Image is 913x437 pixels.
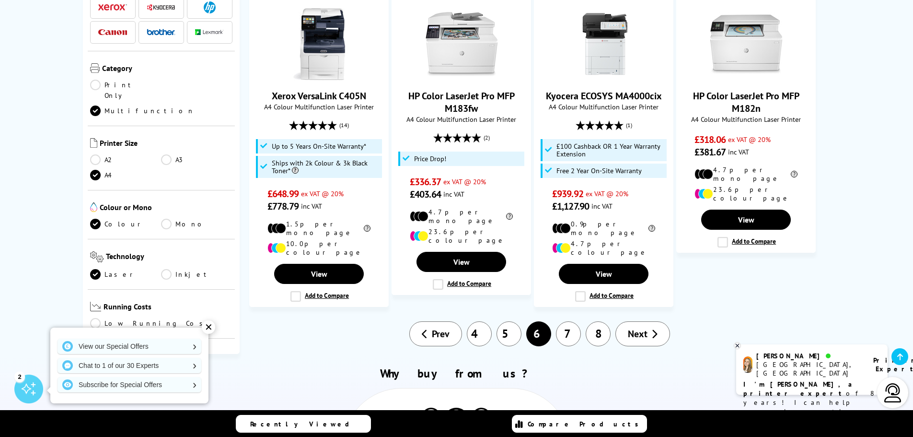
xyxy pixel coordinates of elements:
[90,269,162,280] a: Laser
[512,415,647,433] a: Compare Products
[443,177,486,186] span: ex VAT @ 20%
[106,251,232,264] span: Technology
[98,1,127,13] a: Xerox
[559,264,648,284] a: View
[147,29,175,35] img: Brother
[443,189,464,199] span: inc VAT
[883,383,902,402] img: user-headset-light.svg
[90,202,97,212] img: Colour or Mono
[267,220,370,237] li: 1.5p per mono page
[236,415,371,433] a: Recently Viewed
[301,201,322,211] span: inc VAT
[410,227,513,245] li: 23.6p per colour page
[426,72,497,82] a: HP Color LaserJet Pro MFP M183fw
[433,279,491,290] label: Add to Compare
[90,219,162,229] a: Colour
[58,339,201,354] a: View our Special Offers
[568,72,640,82] a: Kyocera ECOSYS MA4000cix
[568,8,640,80] img: Kyocera ECOSYS MA4000cix
[743,356,752,373] img: amy-livechat.png
[147,4,175,11] img: Kyocera
[250,420,359,428] span: Recently Viewed
[420,408,442,432] img: Printer Experts
[195,29,224,35] img: Lexmark
[410,176,441,188] span: £336.37
[101,366,813,381] h2: Why buy from us?
[408,90,515,115] a: HP Color LaserJet Pro MFP M183fw
[556,321,581,346] a: 7
[58,358,201,373] a: Chat to 1 of our 30 Experts
[90,154,162,165] a: A2
[539,102,668,111] span: A4 Colour Multifunction Laser Printer
[416,252,506,272] a: View
[100,202,233,214] span: Colour or Mono
[90,63,100,73] img: Category
[195,1,224,13] a: HP
[397,115,526,124] span: A4 Colour Multifunction Laser Printer
[586,189,628,198] span: ex VAT @ 20%
[283,8,355,80] img: Xerox VersaLink C405N
[290,291,349,302] label: Add to Compare
[694,133,726,146] span: £318.06
[743,380,880,425] p: of 8 years! I can help you choose the right product
[591,201,613,211] span: inc VAT
[339,116,349,134] span: (14)
[161,219,232,229] a: Mono
[497,321,521,346] a: 5
[575,291,634,302] label: Add to Compare
[628,328,647,340] span: Next
[90,106,195,116] a: Multifunction
[694,185,797,202] li: 23.6p per colour page
[682,115,810,124] span: A4 Colour Multifunction Laser Printer
[432,328,450,340] span: Prev
[90,251,104,262] img: Technology
[104,302,232,314] span: Running Costs
[728,147,749,156] span: inc VAT
[409,321,462,346] a: Prev
[58,377,201,392] a: Subscribe for Special Offers
[710,8,782,80] img: HP Color LaserJet Pro MFP M182n
[586,321,611,346] a: 8
[528,420,644,428] span: Compare Products
[267,200,299,213] span: £778.79
[552,188,583,200] span: £939.92
[161,154,232,165] a: A3
[90,80,162,101] a: Print Only
[756,360,861,378] div: [GEOGRAPHIC_DATA], [GEOGRAPHIC_DATA]
[147,26,175,38] a: Brother
[756,352,861,360] div: [PERSON_NAME]
[102,63,233,75] span: Category
[728,135,771,144] span: ex VAT @ 20%
[546,90,662,102] a: Kyocera ECOSYS MA4000cix
[272,142,366,150] span: Up to 5 Years On-Site Warranty*
[414,155,446,163] span: Price Drop!
[90,318,233,329] a: Low Running Cost
[556,142,665,158] span: £100 Cashback OR 1 Year Warranty Extension
[100,138,233,150] span: Printer Size
[410,188,441,201] span: £403.64
[626,116,632,134] span: (1)
[552,220,655,237] li: 0.9p per mono page
[272,90,366,102] a: Xerox VersaLink C405N
[552,239,655,257] li: 4.7p per colour page
[301,189,344,198] span: ex VAT @ 20%
[98,29,127,35] img: Canon
[694,146,726,158] span: £381.67
[467,321,492,346] a: 4
[161,269,232,280] a: Inkjet
[426,8,497,80] img: HP Color LaserJet Pro MFP M183fw
[717,237,776,248] label: Add to Compare
[615,321,670,346] a: Next
[202,320,215,334] div: ✕
[90,138,97,148] img: Printer Size
[195,26,224,38] a: Lexmark
[710,72,782,82] a: HP Color LaserJet Pro MFP M182n
[471,408,492,432] img: Printer Experts
[484,129,490,147] span: (2)
[694,165,797,183] li: 4.7p per mono page
[556,167,642,175] span: Free 2 Year On-Site Warranty
[204,1,216,13] img: HP
[254,102,383,111] span: A4 Colour Multifunction Laser Printer
[410,208,513,225] li: 4.7p per mono page
[743,380,855,398] b: I'm [PERSON_NAME], a printer expert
